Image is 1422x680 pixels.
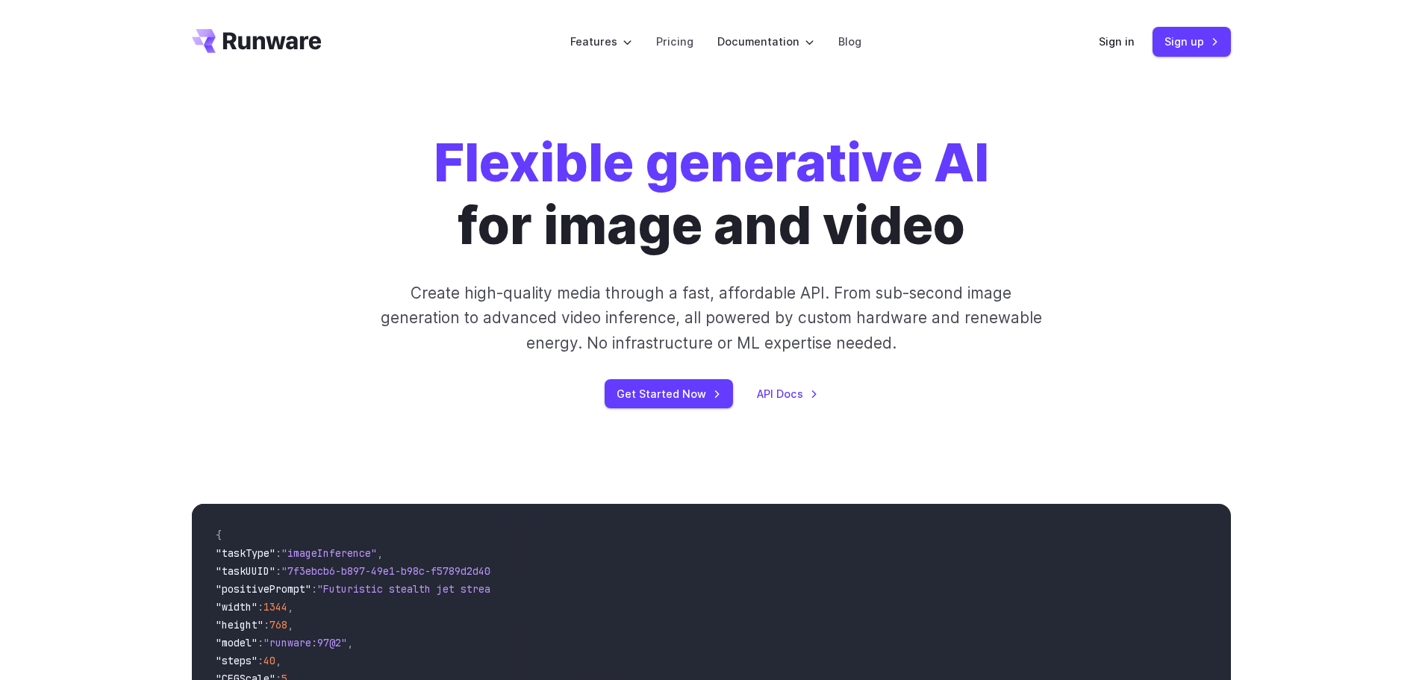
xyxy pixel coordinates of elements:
span: "taskUUID" [216,564,275,578]
span: , [275,654,281,667]
span: : [258,636,263,649]
span: : [258,600,263,614]
span: : [263,618,269,631]
span: , [377,546,383,560]
span: : [311,582,317,596]
a: Get Started Now [605,379,733,408]
span: "taskType" [216,546,275,560]
a: API Docs [757,385,818,402]
span: : [258,654,263,667]
span: "steps" [216,654,258,667]
span: "model" [216,636,258,649]
strong: Flexible generative AI [434,131,989,194]
span: "Futuristic stealth jet streaking through a neon-lit cityscape with glowing purple exhaust" [317,582,861,596]
a: Go to / [192,29,322,53]
span: : [275,564,281,578]
span: "imageInference" [281,546,377,560]
label: Documentation [717,33,814,50]
a: Sign up [1153,27,1231,56]
span: : [275,546,281,560]
span: 768 [269,618,287,631]
span: "runware:97@2" [263,636,347,649]
a: Blog [838,33,861,50]
span: 40 [263,654,275,667]
a: Sign in [1099,33,1135,50]
span: "width" [216,600,258,614]
h1: for image and video [434,131,989,257]
span: "7f3ebcb6-b897-49e1-b98c-f5789d2d40d7" [281,564,508,578]
label: Features [570,33,632,50]
span: , [287,618,293,631]
span: "positivePrompt" [216,582,311,596]
p: Create high-quality media through a fast, affordable API. From sub-second image generation to adv... [378,281,1044,355]
span: "height" [216,618,263,631]
span: 1344 [263,600,287,614]
span: , [347,636,353,649]
a: Pricing [656,33,693,50]
span: , [287,600,293,614]
span: { [216,528,222,542]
